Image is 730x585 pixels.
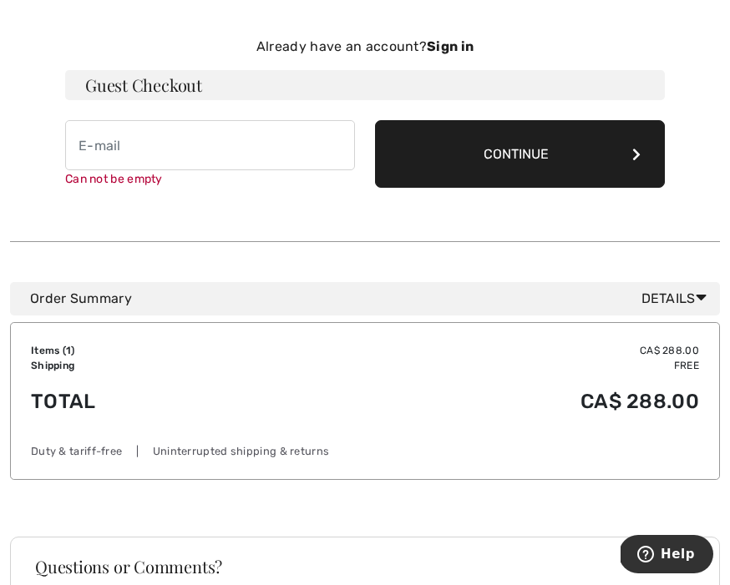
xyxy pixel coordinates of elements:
[641,289,713,309] span: Details
[31,443,699,459] div: Duty & tariff-free | Uninterrupted shipping & returns
[65,37,665,57] div: Already have an account?
[375,120,665,188] button: Continue
[65,170,355,188] div: Can not be empty
[31,373,266,430] td: Total
[31,343,266,358] td: Items ( )
[65,70,665,100] h3: Guest Checkout
[31,358,266,373] td: Shipping
[266,358,699,373] td: Free
[266,343,699,358] td: CA$ 288.00
[427,38,474,54] strong: Sign in
[266,373,699,430] td: CA$ 288.00
[66,345,71,356] span: 1
[65,120,355,170] input: E-mail
[30,289,713,309] div: Order Summary
[35,558,695,575] h3: Questions or Comments?
[621,535,713,577] iframe: Opens a widget where you can find more information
